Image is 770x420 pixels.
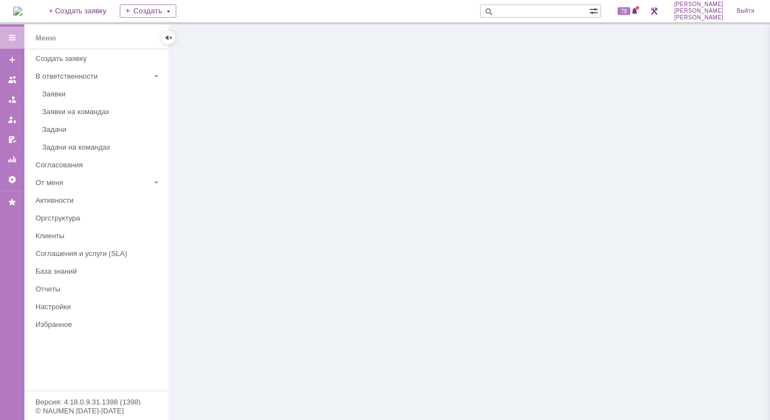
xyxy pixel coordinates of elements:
[35,249,162,258] div: Соглашения и услуги (SLA)
[31,156,166,173] a: Согласования
[42,107,162,116] div: Заявки на командах
[3,171,21,188] a: Настройки
[674,14,723,21] span: [PERSON_NAME]
[35,72,150,80] div: В ответственности
[618,7,630,15] span: 78
[674,1,723,8] span: [PERSON_NAME]
[35,196,162,204] div: Активности
[162,31,175,44] div: Скрыть меню
[3,111,21,129] a: Мои заявки
[35,267,162,275] div: База знаний
[3,51,21,69] a: Создать заявку
[35,232,162,240] div: Клиенты
[35,285,162,293] div: Отчеты
[35,54,162,63] div: Создать заявку
[647,4,661,18] a: Перейти в интерфейс администратора
[674,8,723,14] span: [PERSON_NAME]
[35,178,150,187] div: От меня
[589,5,600,16] span: Расширенный поиск
[38,85,166,103] a: Заявки
[38,103,166,120] a: Заявки на командах
[42,125,162,134] div: Задачи
[35,303,162,311] div: Настройки
[13,7,22,16] img: logo
[13,7,22,16] a: Перейти на домашнюю страницу
[31,209,166,227] a: Оргструктура
[35,320,150,329] div: Избранное
[31,280,166,298] a: Отчеты
[31,245,166,262] a: Соглашения и услуги (SLA)
[31,263,166,280] a: База знаний
[31,192,166,209] a: Активности
[38,121,166,138] a: Задачи
[3,151,21,168] a: Отчеты
[31,50,166,67] a: Создать заявку
[42,143,162,151] div: Задачи на командах
[3,71,21,89] a: Заявки на командах
[31,298,166,315] a: Настройки
[35,32,56,45] div: Меню
[35,214,162,222] div: Оргструктура
[3,91,21,109] a: Заявки в моей ответственности
[120,4,176,18] div: Создать
[35,407,157,414] div: © NAUMEN [DATE]-[DATE]
[35,161,162,169] div: Согласования
[35,398,157,406] div: Версия: 4.18.0.9.31.1398 (1398)
[38,139,166,156] a: Задачи на командах
[3,131,21,148] a: Мои согласования
[31,227,166,244] a: Клиенты
[42,90,162,98] div: Заявки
